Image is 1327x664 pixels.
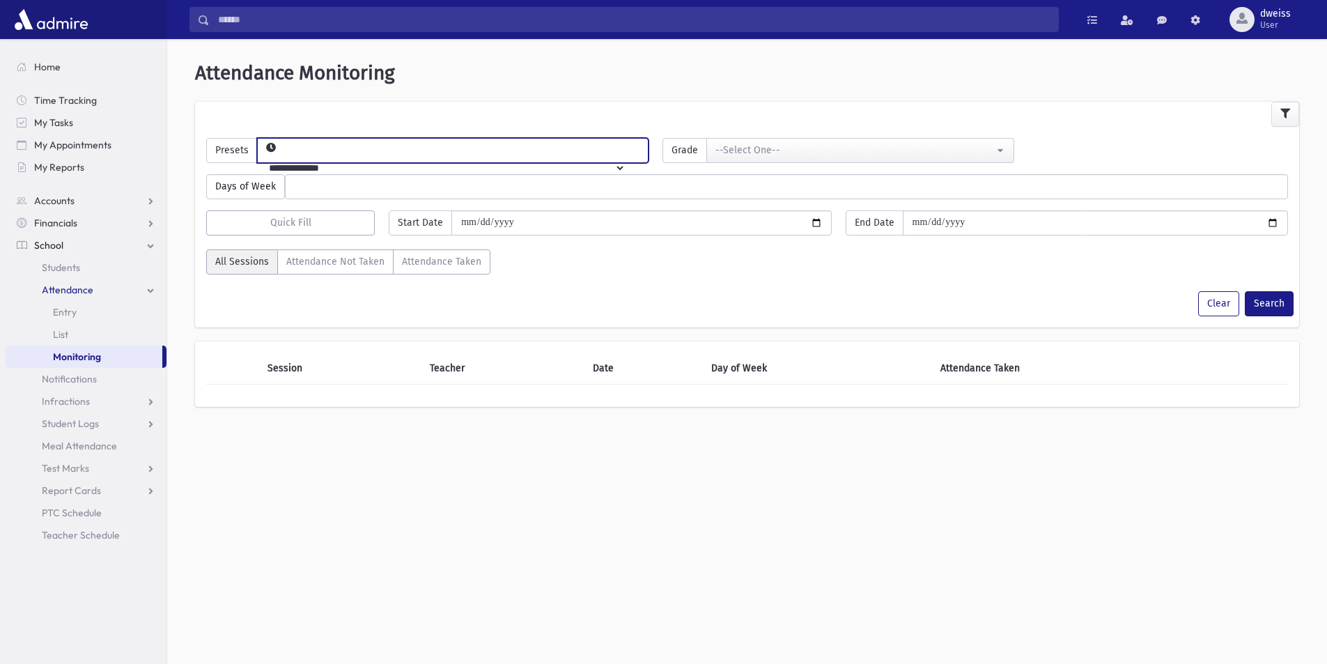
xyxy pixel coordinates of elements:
a: PTC Schedule [6,502,166,524]
span: Home [34,61,61,73]
span: Infractions [42,395,90,408]
label: Attendance Taken [393,249,490,275]
span: School [34,239,63,252]
span: End Date [846,210,903,236]
a: Meal Attendance [6,435,166,457]
a: My Reports [6,156,166,178]
span: Quick Fill [270,217,311,229]
span: Grade [662,138,707,163]
th: Attendance Taken [932,353,1236,385]
span: Report Cards [42,484,101,497]
span: Teacher Schedule [42,529,120,541]
a: School [6,234,166,256]
span: PTC Schedule [42,507,102,519]
span: Presets [206,138,258,163]
a: Students [6,256,166,279]
span: List [53,328,68,341]
span: Accounts [34,194,75,207]
a: Entry [6,301,166,323]
span: Start Date [389,210,452,236]
span: Test Marks [42,462,89,474]
span: My Tasks [34,116,73,129]
span: Notifications [42,373,97,385]
button: --Select One-- [706,138,1014,163]
span: Attendance Monitoring [195,61,395,84]
a: Financials [6,212,166,234]
span: Entry [53,306,77,318]
img: AdmirePro [11,6,91,33]
label: Attendance Not Taken [277,249,394,275]
span: My Appointments [34,139,111,151]
a: Test Marks [6,457,166,479]
button: Search [1245,291,1294,316]
input: Search [210,7,1058,32]
div: AttTaken [206,249,490,280]
a: My Appointments [6,134,166,156]
button: Quick Fill [206,210,375,236]
span: User [1260,20,1291,31]
a: Time Tracking [6,89,166,111]
a: Monitoring [6,346,162,368]
a: Attendance [6,279,166,301]
span: Monitoring [53,350,101,363]
th: Session [259,353,422,385]
label: All Sessions [206,249,278,275]
div: --Select One-- [715,143,993,157]
a: My Tasks [6,111,166,134]
button: Clear [1198,291,1239,316]
span: Students [42,261,80,274]
span: dweiss [1260,8,1291,20]
span: Time Tracking [34,94,97,107]
span: My Reports [34,161,84,173]
th: Teacher [421,353,584,385]
span: Financials [34,217,77,229]
span: Attendance [42,284,93,296]
th: Day of Week [703,353,931,385]
a: Report Cards [6,479,166,502]
span: Student Logs [42,417,99,430]
span: Meal Attendance [42,440,117,452]
span: Days of Week [206,174,285,199]
a: Accounts [6,190,166,212]
a: List [6,323,166,346]
th: Date [584,353,703,385]
a: Teacher Schedule [6,524,166,546]
a: Infractions [6,390,166,412]
a: Notifications [6,368,166,390]
a: Home [6,56,166,78]
a: Student Logs [6,412,166,435]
